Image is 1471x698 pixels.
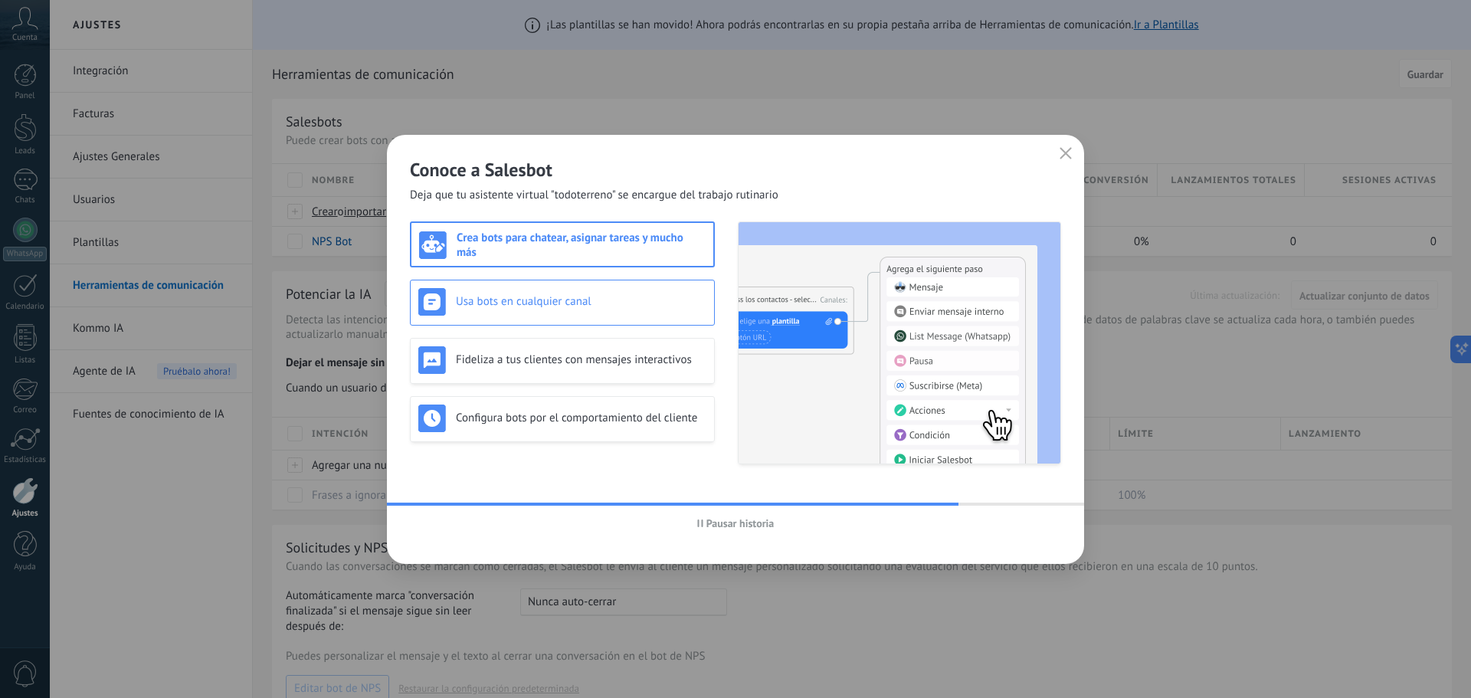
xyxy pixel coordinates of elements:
h2: Conoce a Salesbot [410,158,1061,182]
h3: Crea bots para chatear, asignar tareas y mucho más [457,231,706,260]
h3: Fideliza a tus clientes con mensajes interactivos [456,352,706,367]
button: Pausar historia [690,512,781,535]
h3: Configura bots por el comportamiento del cliente [456,411,706,425]
span: Deja que tu asistente virtual "todoterreno" se encargue del trabajo rutinario [410,188,778,203]
span: Pausar historia [706,518,775,529]
h3: Usa bots en cualquier canal [456,294,706,309]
